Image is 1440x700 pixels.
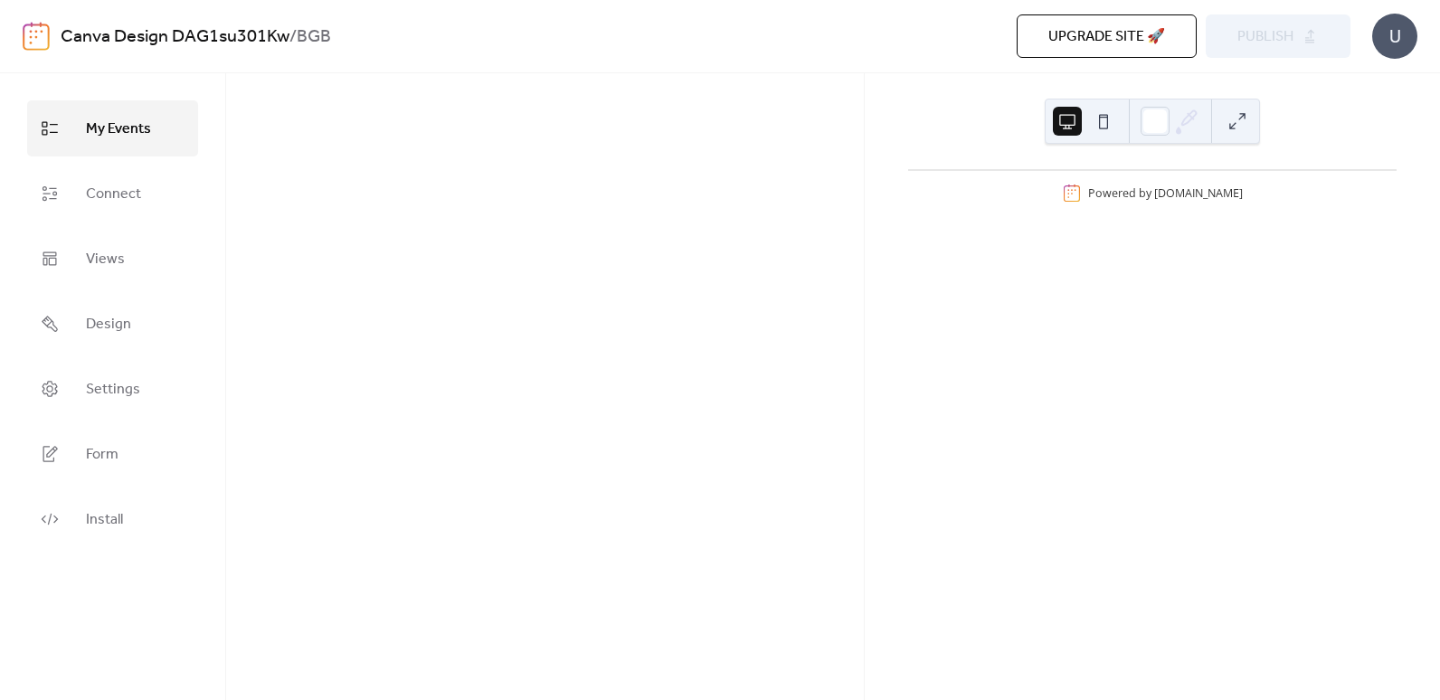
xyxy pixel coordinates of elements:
a: Form [27,426,198,482]
a: Settings [27,361,198,417]
a: My Events [27,100,198,156]
img: logo [23,22,50,51]
a: Canva Design DAG1su301Kw [61,20,289,54]
span: Design [86,310,131,339]
b: BGB [297,20,331,54]
div: Powered by [1088,185,1243,201]
span: Form [86,440,118,469]
a: [DOMAIN_NAME] [1154,185,1243,201]
span: My Events [86,115,151,144]
span: Views [86,245,125,274]
span: Install [86,506,123,534]
span: Upgrade site 🚀 [1048,26,1165,48]
a: Install [27,491,198,547]
span: Connect [86,180,141,209]
button: Upgrade site 🚀 [1017,14,1197,58]
div: U [1372,14,1417,59]
span: Settings [86,375,140,404]
a: Design [27,296,198,352]
b: / [289,20,297,54]
a: Connect [27,166,198,222]
a: Views [27,231,198,287]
